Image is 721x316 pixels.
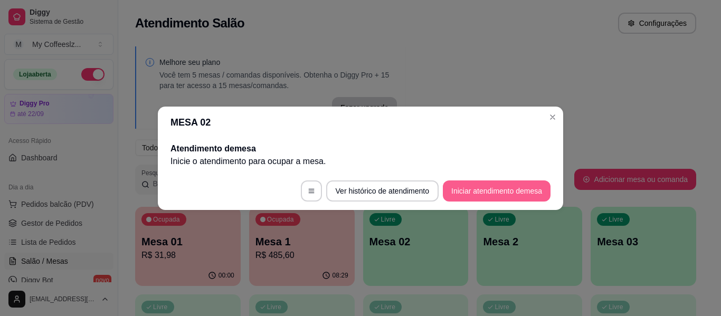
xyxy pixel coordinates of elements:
[326,180,439,202] button: Ver histórico de atendimento
[170,142,551,155] h2: Atendimento de mesa
[544,109,561,126] button: Close
[443,180,551,202] button: Iniciar atendimento demesa
[158,107,563,138] header: MESA 02
[170,155,551,168] p: Inicie o atendimento para ocupar a mesa .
